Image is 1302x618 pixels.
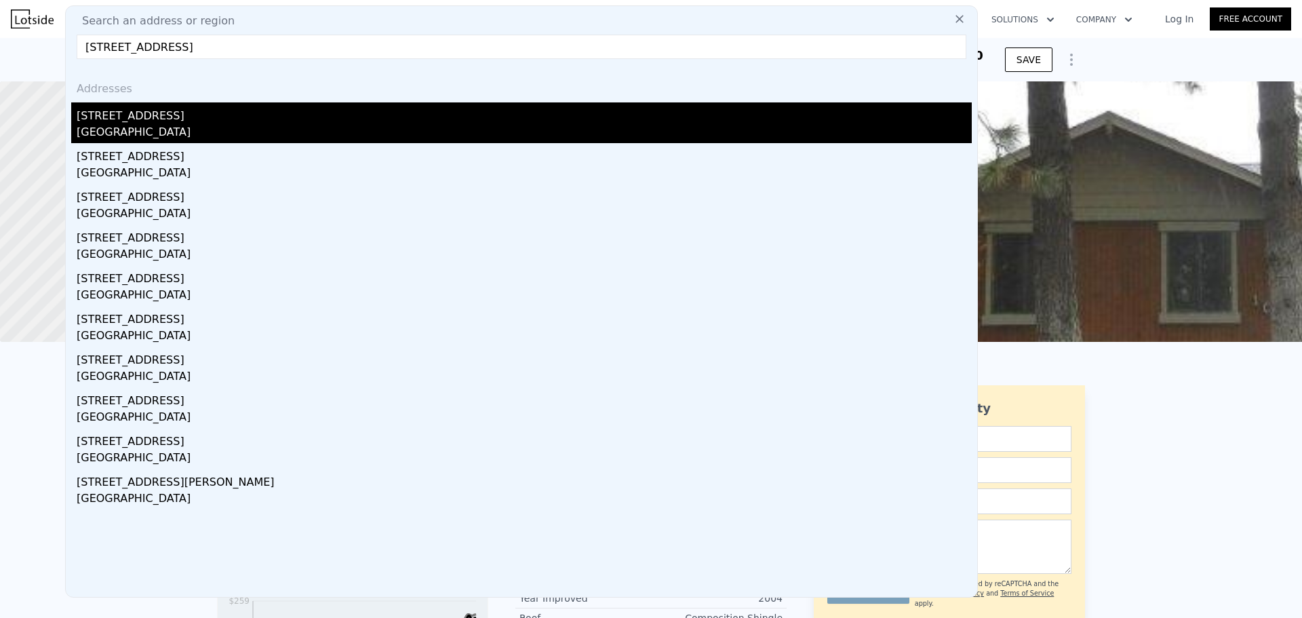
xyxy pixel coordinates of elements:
[77,347,972,368] div: [STREET_ADDRESS]
[915,579,1071,609] div: This site is protected by reCAPTCHA and the Google and apply.
[77,469,972,490] div: [STREET_ADDRESS][PERSON_NAME]
[651,592,783,605] div: 2004
[77,306,972,328] div: [STREET_ADDRESS]
[77,225,972,246] div: [STREET_ADDRESS]
[77,124,972,143] div: [GEOGRAPHIC_DATA]
[77,409,972,428] div: [GEOGRAPHIC_DATA]
[77,165,972,184] div: [GEOGRAPHIC_DATA]
[77,490,972,509] div: [GEOGRAPHIC_DATA]
[77,265,972,287] div: [STREET_ADDRESS]
[1210,7,1291,31] a: Free Account
[1000,590,1054,597] a: Terms of Service
[77,102,972,124] div: [STREET_ADDRESS]
[229,596,250,606] tspan: $259
[77,328,972,347] div: [GEOGRAPHIC_DATA]
[77,35,966,59] input: Enter an address, city, region, neighborhood or zip code
[77,184,972,206] div: [STREET_ADDRESS]
[77,387,972,409] div: [STREET_ADDRESS]
[77,287,972,306] div: [GEOGRAPHIC_DATA]
[1005,47,1052,72] button: SAVE
[77,246,972,265] div: [GEOGRAPHIC_DATA]
[77,143,972,165] div: [STREET_ADDRESS]
[519,592,651,605] div: Year Improved
[77,368,972,387] div: [GEOGRAPHIC_DATA]
[1058,46,1085,73] button: Show Options
[77,428,972,450] div: [STREET_ADDRESS]
[11,9,54,28] img: Lotside
[77,450,972,469] div: [GEOGRAPHIC_DATA]
[77,206,972,225] div: [GEOGRAPHIC_DATA]
[981,7,1065,32] button: Solutions
[71,70,972,102] div: Addresses
[71,13,235,29] span: Search an address or region
[1065,7,1143,32] button: Company
[1149,12,1210,26] a: Log In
